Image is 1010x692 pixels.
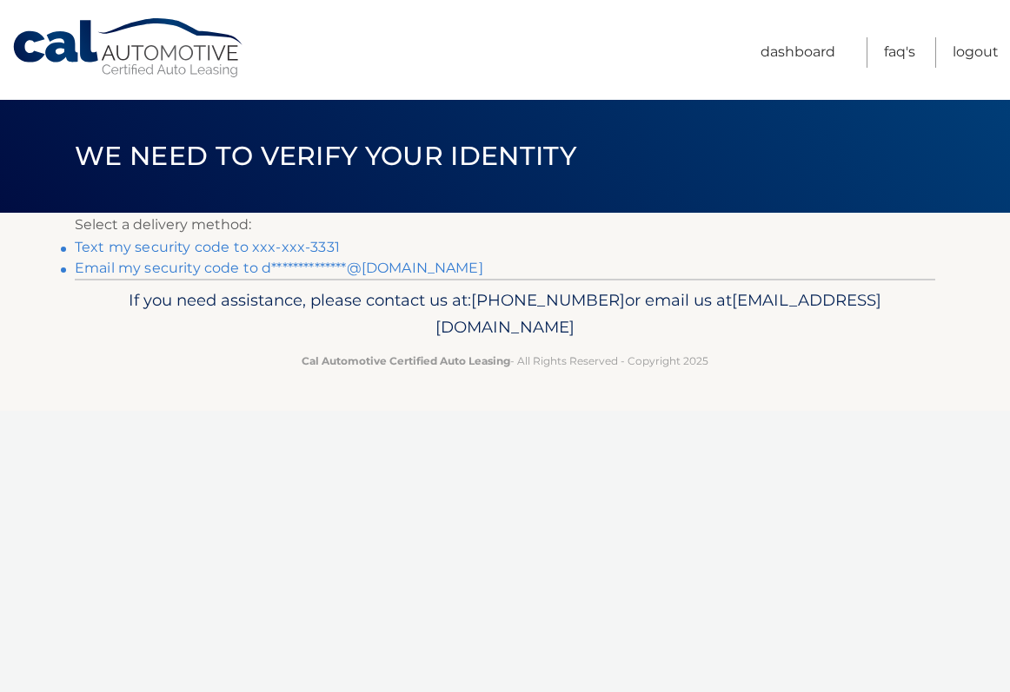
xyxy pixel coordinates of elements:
p: If you need assistance, please contact us at: or email us at [86,287,924,342]
p: - All Rights Reserved - Copyright 2025 [86,352,924,370]
strong: Cal Automotive Certified Auto Leasing [302,354,510,367]
a: FAQ's [884,37,915,68]
a: Text my security code to xxx-xxx-3331 [75,239,340,255]
span: We need to verify your identity [75,140,576,172]
a: Cal Automotive [11,17,246,79]
p: Select a delivery method: [75,213,935,237]
span: [PHONE_NUMBER] [471,290,625,310]
a: Dashboard [761,37,835,68]
a: Logout [953,37,999,68]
